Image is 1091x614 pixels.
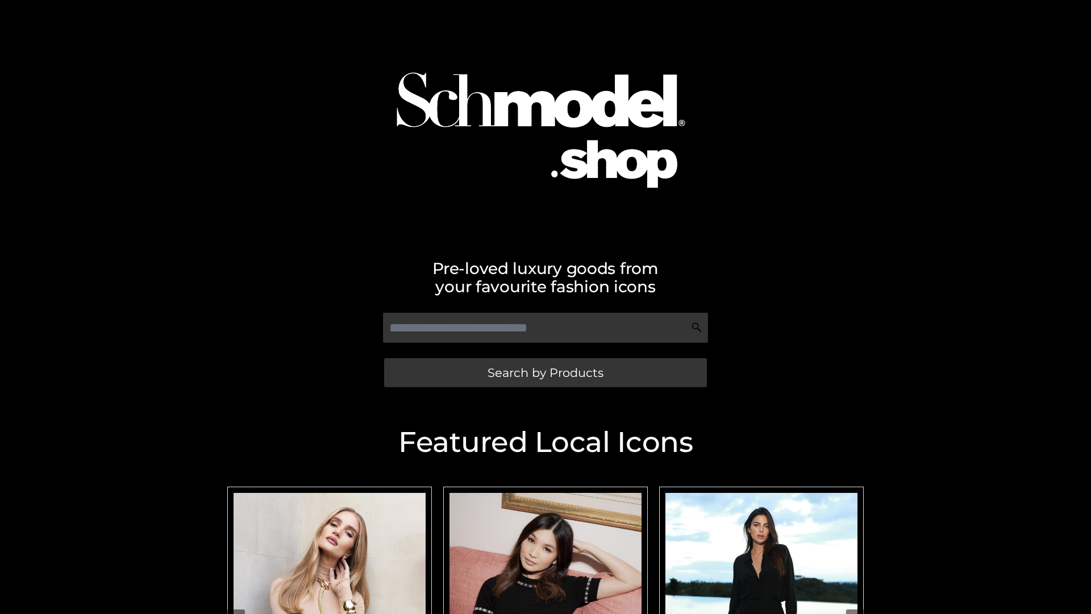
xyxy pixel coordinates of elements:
span: Search by Products [488,367,603,379]
h2: Pre-loved luxury goods from your favourite fashion icons [222,259,869,296]
h2: Featured Local Icons​ [222,428,869,457]
a: Search by Products [384,358,707,387]
img: Search Icon [691,322,702,333]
